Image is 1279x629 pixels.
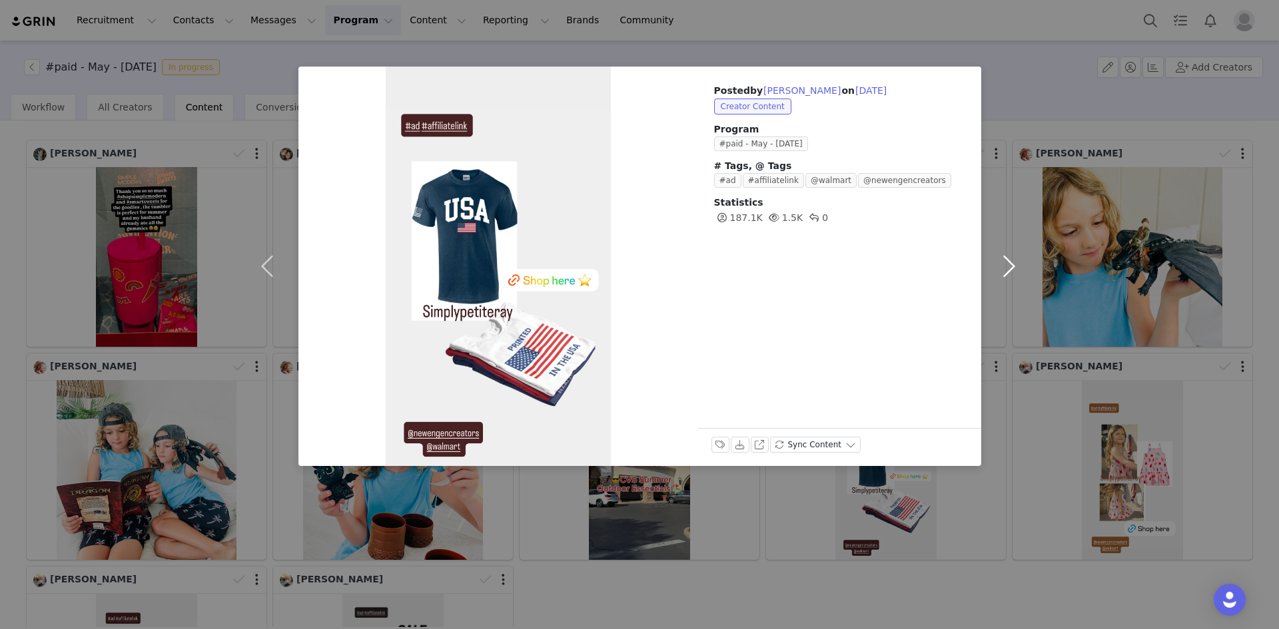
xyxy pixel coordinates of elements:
span: 0 [806,212,828,223]
span: # Tags, @ Tags [714,160,792,171]
span: 187.1K [714,212,763,223]
button: [DATE] [855,83,887,99]
span: Posted on [714,85,888,96]
button: Sync Content [770,437,861,453]
span: #affiliatelink [743,173,804,188]
span: Statistics [714,197,763,208]
span: #ad [714,173,741,188]
button: [PERSON_NAME] [763,83,841,99]
div: Open Intercom Messenger [1214,584,1246,616]
span: 1.5K [766,212,803,223]
span: @newengencreators [858,173,951,188]
a: #paid - May - [DATE] [714,138,813,148]
span: by [750,85,841,96]
span: @walmart [805,173,857,188]
span: Creator Content [714,99,791,114]
span: #paid - May - [DATE] [714,136,808,151]
span: Program [714,122,965,136]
